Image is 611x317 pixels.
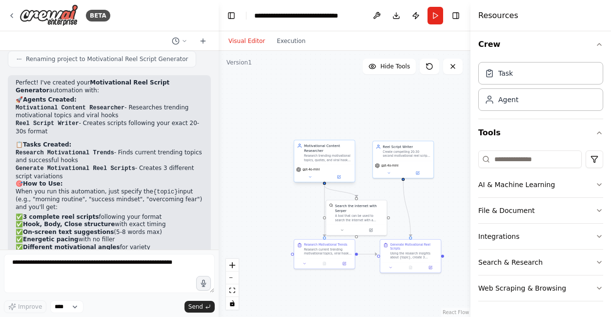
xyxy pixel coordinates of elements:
div: Generate Motivational Reel ScriptsUsing the research insights about {topic}, create 3 different 2... [380,239,441,273]
button: Open in side panel [357,227,385,233]
button: Search & Research [478,250,603,275]
div: Reel Script WriterCreate compelling 20-30 second motivational reel scripts following the exact fo... [372,141,434,178]
button: Open in side panel [336,261,353,267]
strong: Different motivational angles [23,244,120,251]
button: Switch to previous chat [168,35,191,47]
code: Motivational Content Researcher [16,105,124,111]
button: Click to speak your automation idea [196,276,211,291]
button: Execution [271,35,311,47]
button: zoom out [226,272,239,284]
code: Generate Motivational Reel Scripts [16,165,135,172]
code: Research Motivational Trends [16,149,114,156]
nav: breadcrumb [254,11,361,21]
h2: 🚀 [16,96,203,104]
button: Open in side panel [325,174,353,180]
div: Motivational Content ResearcherResearch trending motivational topics, quotes, and viral hooks tha... [294,141,355,183]
button: Crew [478,31,603,58]
button: File & Document [478,198,603,223]
strong: On-screen text suggestions [23,229,114,235]
strong: 3 complete reel scripts [23,213,99,220]
button: Hide left sidebar [224,9,238,22]
div: Research trending motivational topics, quotes, and viral hooks that resonate with audiences seeki... [304,154,352,162]
li: - Creates scripts following your exact 20-30s format [16,120,203,135]
img: SerperDevTool [329,203,333,207]
button: Visual Editor [223,35,271,47]
strong: Tasks Created: [23,141,71,148]
h2: 📋 [16,141,203,149]
div: SerperDevToolSearch the internet with SerperA tool that can be used to search the internet with a... [326,200,387,235]
button: Hide right sidebar [449,9,463,22]
div: Version 1 [226,59,252,66]
strong: Hook, Body, Close structure [23,221,115,228]
li: - Researches trending motivational topics and viral hooks [16,104,203,120]
a: React Flow attribution [443,310,469,315]
button: No output available [400,265,421,271]
strong: Energetic pacing [23,236,79,243]
g: Edge from 0afe1f4b-3950-442e-a4ba-dbcb33b53974 to 2fe00962-45af-4c29-88d4-50f28a530ff8 [322,186,327,236]
div: Research Motivational Trends [304,243,347,247]
button: zoom in [226,259,239,272]
button: Send [184,301,215,313]
code: Reel Script Writer [16,120,79,127]
div: Tools [478,147,603,309]
span: Send [188,303,203,311]
button: Start a new chat [195,35,211,47]
span: gpt-4o-mini [303,168,320,171]
h4: Resources [478,10,518,21]
li: - Creates 3 different script variations [16,165,203,180]
strong: How to Use: [23,180,63,187]
div: Reel Script Writer [383,144,430,149]
div: Task [498,68,513,78]
button: AI & Machine Learning [478,172,603,197]
span: Renaming project to Motivational Reel Script Generator [26,55,188,63]
button: toggle interactivity [226,297,239,310]
p: Perfect! I've created your automation with: [16,79,203,94]
div: Research Motivational TrendsResearch current trending motivational topics, viral hooks, and engag... [294,239,355,269]
g: Edge from 0afe1f4b-3950-442e-a4ba-dbcb33b53974 to 0a8032c0-2be9-4d26-aa35-b2d9aabdd3ab [322,186,359,197]
div: Research current trending motivational topics, viral hooks, and engagement-driving themes around ... [304,248,352,255]
div: Search the internet with Serper [335,203,384,213]
code: {topic} [153,189,178,195]
li: - Finds current trending topics and successful hooks [16,149,203,165]
button: Hide Tools [363,59,416,74]
button: Improve [4,300,46,313]
p: ✅ following your format ✅ with exact timing ✅ (5-8 words max) ✅ with no filler ✅ for variety [16,213,203,252]
img: Logo [20,4,78,26]
button: Tools [478,119,603,147]
div: BETA [86,10,110,21]
g: Edge from d53b1a40-3a7d-49f0-959c-67c169a463ee to 9ef9be9d-b081-4e93-aaef-9c2f4d8978d3 [401,181,413,236]
div: Motivational Content Researcher [304,143,352,153]
div: Create compelling 20-30 second motivational reel scripts following the exact format: Hook (3s bol... [383,150,430,158]
strong: Agents Created: [23,96,77,103]
div: Crew [478,58,603,119]
p: When you run this automation, just specify the input (e.g., "morning routine", "success mindset",... [16,188,203,211]
button: Open in side panel [422,265,439,271]
button: No output available [314,261,335,267]
div: A tool that can be used to search the internet with a search_query. Supports different search typ... [335,214,384,222]
span: Improve [18,303,42,311]
div: Generate Motivational Reel Scripts [390,243,438,251]
button: fit view [226,284,239,297]
g: Edge from 2fe00962-45af-4c29-88d4-50f28a530ff8 to 9ef9be9d-b081-4e93-aaef-9c2f4d8978d3 [358,252,377,256]
div: Using the research insights about {topic}, create 3 different 20-30 second motivational reel scri... [390,252,438,259]
div: Agent [498,95,518,105]
span: gpt-4o-mini [381,164,398,168]
button: Web Scraping & Browsing [478,275,603,301]
button: Open in side panel [404,170,431,176]
h2: 🎯 [16,180,203,188]
div: React Flow controls [226,259,239,310]
span: Hide Tools [380,63,410,70]
strong: Motivational Reel Script Generator [16,79,169,94]
button: Integrations [478,224,603,249]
